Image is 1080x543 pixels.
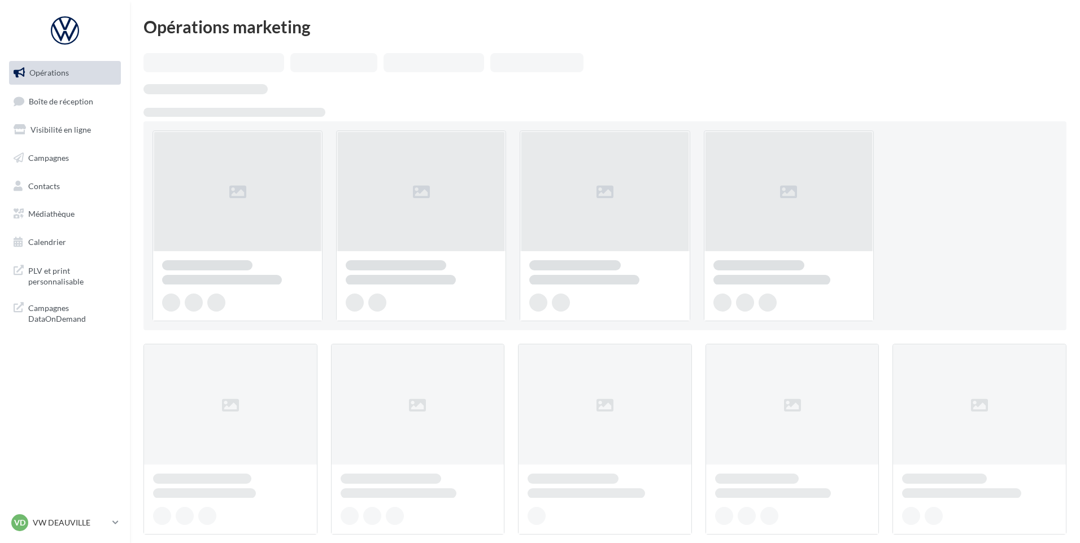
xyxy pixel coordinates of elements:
[7,259,123,292] a: PLV et print personnalisable
[7,202,123,226] a: Médiathèque
[33,517,108,528] p: VW DEAUVILLE
[29,68,69,77] span: Opérations
[31,125,91,134] span: Visibilité en ligne
[7,146,123,170] a: Campagnes
[7,230,123,254] a: Calendrier
[29,96,93,106] span: Boîte de réception
[7,174,123,198] a: Contacts
[28,153,69,163] span: Campagnes
[9,512,121,533] a: VD VW DEAUVILLE
[7,118,123,142] a: Visibilité en ligne
[14,517,25,528] span: VD
[143,18,1066,35] div: Opérations marketing
[28,300,116,325] span: Campagnes DataOnDemand
[28,181,60,190] span: Contacts
[28,263,116,287] span: PLV et print personnalisable
[28,237,66,247] span: Calendrier
[28,209,75,218] span: Médiathèque
[7,296,123,329] a: Campagnes DataOnDemand
[7,89,123,113] a: Boîte de réception
[7,61,123,85] a: Opérations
